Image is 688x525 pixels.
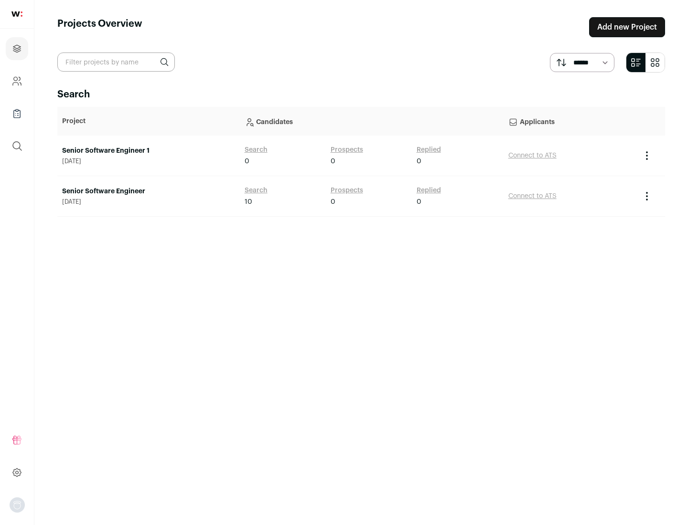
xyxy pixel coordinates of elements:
[331,197,335,207] span: 0
[57,88,665,101] h2: Search
[417,157,421,166] span: 0
[57,52,175,72] input: Filter projects by name
[6,70,28,93] a: Company and ATS Settings
[6,102,28,125] a: Company Lists
[10,497,25,513] button: Open dropdown
[62,146,235,156] a: Senior Software Engineer 1
[417,145,441,155] a: Replied
[331,157,335,166] span: 0
[508,193,557,199] a: Connect to ATS
[417,186,441,195] a: Replied
[508,152,557,159] a: Connect to ATS
[245,112,499,131] p: Candidates
[62,187,235,196] a: Senior Software Engineer
[6,37,28,60] a: Projects
[641,190,653,202] button: Project Actions
[589,17,665,37] a: Add new Project
[245,186,268,195] a: Search
[10,497,25,513] img: nopic.png
[57,17,142,37] h1: Projects Overview
[417,197,421,207] span: 0
[11,11,22,17] img: wellfound-shorthand-0d5821cbd27db2630d0214b213865d53afaa358527fdda9d0ea32b1df1b89c2c.svg
[62,116,235,126] p: Project
[508,112,632,131] p: Applicants
[331,145,363,155] a: Prospects
[245,157,249,166] span: 0
[62,157,235,165] span: [DATE]
[331,186,363,195] a: Prospects
[62,198,235,206] span: [DATE]
[641,150,653,161] button: Project Actions
[245,145,268,155] a: Search
[245,197,252,207] span: 10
